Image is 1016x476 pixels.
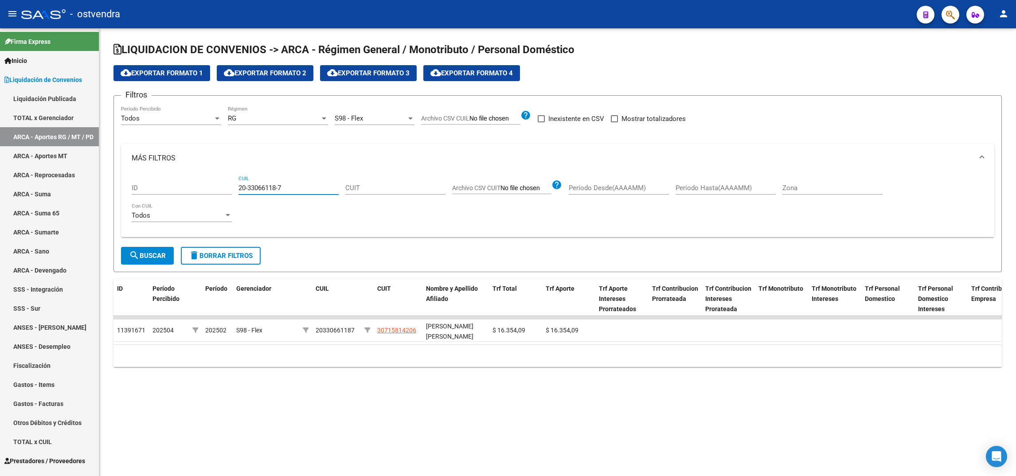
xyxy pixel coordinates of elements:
[113,279,149,318] datatable-header-cell: ID
[121,114,140,122] span: Todos
[452,184,500,191] span: Archivo CSV CUIT
[181,247,261,265] button: Borrar Filtros
[548,113,604,124] span: Inexistente en CSV
[755,279,808,318] datatable-header-cell: Trf Monotributo
[914,279,968,318] datatable-header-cell: Trf Personal Domestico Intereses
[705,285,751,312] span: Trf Contribucion Intereses Prorateada
[546,285,574,292] span: Trf Aporte
[4,456,85,466] span: Prestadores / Proveedores
[546,327,578,334] span: $ 16.354,09
[202,279,233,318] datatable-header-cell: Período
[918,285,953,312] span: Trf Personal Domestico Intereses
[4,75,82,85] span: Liquidación de Convenios
[4,37,51,47] span: Firma Express
[189,250,199,261] mat-icon: delete
[233,279,299,318] datatable-header-cell: Gerenciador
[377,285,391,292] span: CUIT
[423,65,520,81] button: Exportar Formato 4
[327,69,410,77] span: Exportar Formato 3
[489,279,542,318] datatable-header-cell: Trf Total
[7,8,18,19] mat-icon: menu
[335,114,363,122] span: S98 - Flex
[312,279,361,318] datatable-header-cell: CUIL
[121,172,994,238] div: MÁS FILTROS
[152,285,180,302] span: Período Percibido
[374,279,422,318] datatable-header-cell: CUIT
[121,247,174,265] button: Buscar
[500,184,551,192] input: Archivo CSV CUIT
[430,69,513,77] span: Exportar Formato 4
[469,115,520,123] input: Archivo CSV CUIL
[189,252,253,260] span: Borrar Filtros
[812,285,856,302] span: Trf Monotributo Intereses
[117,327,145,334] span: 11391671
[132,211,150,219] span: Todos
[426,285,478,302] span: Nombre y Apellido Afiliado
[492,327,525,334] span: $ 16.354,09
[426,323,473,340] span: [PERSON_NAME] [PERSON_NAME]
[808,279,861,318] datatable-header-cell: Trf Monotributo Intereses
[224,69,306,77] span: Exportar Formato 2
[205,285,227,292] span: Período
[422,279,489,318] datatable-header-cell: Nombre y Apellido Afiliado
[621,113,686,124] span: Mostrar totalizadores
[129,250,140,261] mat-icon: search
[986,446,1007,467] div: Open Intercom Messenger
[113,43,574,56] span: LIQUIDACION DE CONVENIOS -> ARCA - Régimen General / Monotributo / Personal Doméstico
[217,65,313,81] button: Exportar Formato 2
[70,4,120,24] span: - ostvendra
[998,8,1009,19] mat-icon: person
[113,65,210,81] button: Exportar Formato 1
[652,285,698,302] span: Trf Contribucion Prorrateada
[316,285,329,292] span: CUIL
[152,327,174,334] span: 202504
[121,69,203,77] span: Exportar Formato 1
[121,67,131,78] mat-icon: cloud_download
[132,153,973,163] mat-panel-title: MÁS FILTROS
[599,285,636,312] span: Trf Aporte Intereses Prorrateados
[316,325,355,336] div: 20330661187
[205,327,227,334] span: 202502
[649,279,702,318] datatable-header-cell: Trf Contribucion Prorrateada
[377,327,416,334] span: 30715814206
[421,115,469,122] span: Archivo CSV CUIL
[327,67,338,78] mat-icon: cloud_download
[551,179,562,190] mat-icon: help
[702,279,755,318] datatable-header-cell: Trf Contribucion Intereses Prorateada
[595,279,649,318] datatable-header-cell: Trf Aporte Intereses Prorrateados
[236,285,271,292] span: Gerenciador
[121,89,152,101] h3: Filtros
[236,327,262,334] span: S98 - Flex
[492,285,517,292] span: Trf Total
[542,279,595,318] datatable-header-cell: Trf Aporte
[149,279,189,318] datatable-header-cell: Período Percibido
[861,279,914,318] datatable-header-cell: Trf Personal Domestico
[129,252,166,260] span: Buscar
[430,67,441,78] mat-icon: cloud_download
[758,285,803,292] span: Trf Monotributo
[865,285,900,302] span: Trf Personal Domestico
[224,67,234,78] mat-icon: cloud_download
[228,114,236,122] span: RG
[4,56,27,66] span: Inicio
[117,285,123,292] span: ID
[121,144,994,172] mat-expansion-panel-header: MÁS FILTROS
[320,65,417,81] button: Exportar Formato 3
[520,110,531,121] mat-icon: help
